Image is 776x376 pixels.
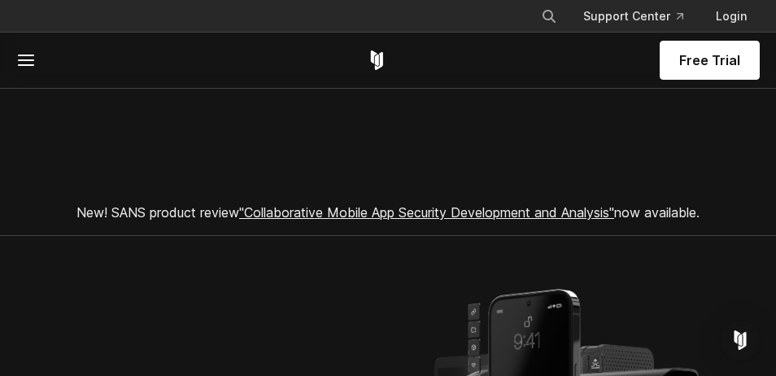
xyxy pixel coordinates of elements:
span: New! SANS product review now available. [76,204,700,221]
a: "Collaborative Mobile App Security Development and Analysis" [239,204,614,221]
a: Support Center [570,2,696,31]
div: Navigation Menu [528,2,760,31]
a: Corellium Home [367,50,387,70]
span: Free Trial [679,50,740,70]
div: Open Intercom Messenger [721,321,760,360]
a: Login [703,2,760,31]
button: Search [534,2,564,31]
a: Free Trial [660,41,760,80]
